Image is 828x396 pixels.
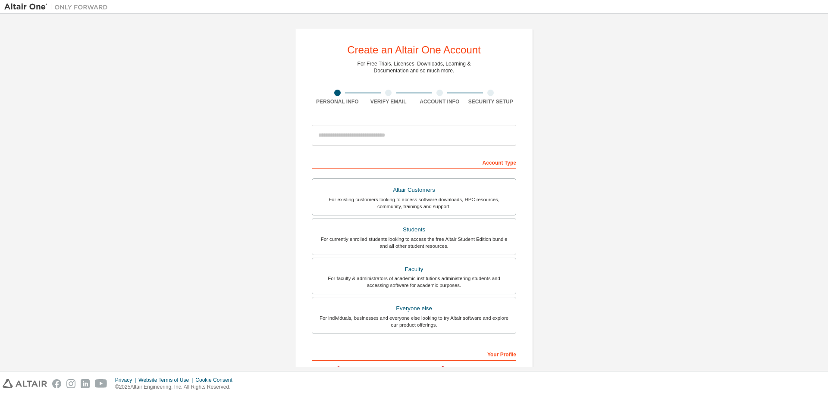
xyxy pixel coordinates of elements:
img: facebook.svg [52,379,61,388]
div: Altair Customers [317,184,511,196]
div: For Free Trials, Licenses, Downloads, Learning & Documentation and so much more. [358,60,471,74]
div: Your Profile [312,347,516,361]
div: Verify Email [363,98,414,105]
img: youtube.svg [95,379,107,388]
div: Create an Altair One Account [347,45,481,55]
div: Cookie Consent [195,377,237,384]
img: altair_logo.svg [3,379,47,388]
div: For existing customers looking to access software downloads, HPC resources, community, trainings ... [317,196,511,210]
img: linkedin.svg [81,379,90,388]
div: For faculty & administrators of academic institutions administering students and accessing softwa... [317,275,511,289]
div: Privacy [115,377,138,384]
div: Students [317,224,511,236]
div: Faculty [317,263,511,275]
div: Website Terms of Use [138,377,195,384]
label: Last Name [417,365,516,372]
div: Personal Info [312,98,363,105]
div: For currently enrolled students looking to access the free Altair Student Edition bundle and all ... [317,236,511,249]
p: © 2025 Altair Engineering, Inc. All Rights Reserved. [115,384,238,391]
div: Security Setup [465,98,517,105]
div: Account Type [312,155,516,169]
div: Account Info [414,98,465,105]
label: First Name [312,365,411,372]
img: Altair One [4,3,112,11]
div: For individuals, businesses and everyone else looking to try Altair software and explore our prod... [317,315,511,328]
img: instagram.svg [66,379,75,388]
div: Everyone else [317,302,511,315]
